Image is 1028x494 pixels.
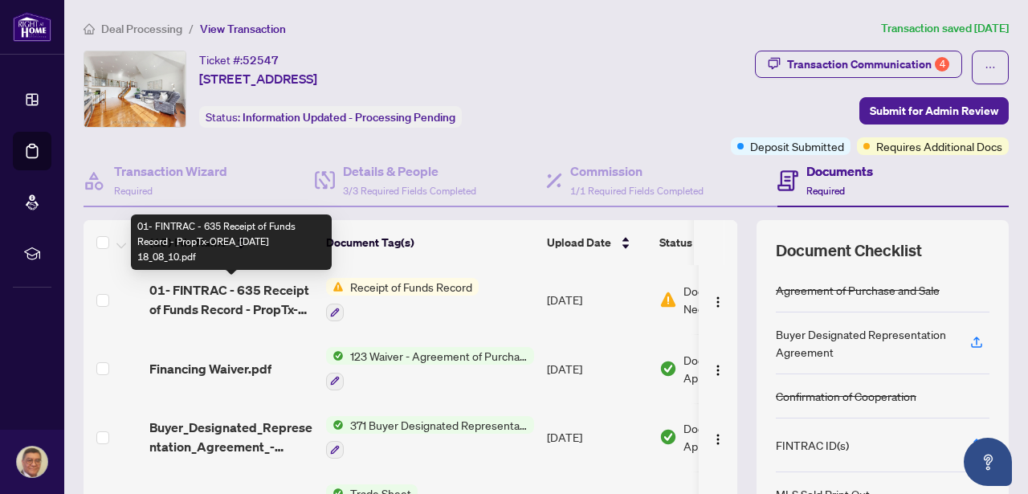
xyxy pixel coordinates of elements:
[320,220,541,265] th: Document Tag(s)
[859,97,1009,125] button: Submit for Admin Review
[131,214,332,270] div: 01- FINTRAC - 635 Receipt of Funds Record - PropTx-OREA_[DATE] 18_08_10.pdf
[659,360,677,378] img: Document Status
[343,185,476,197] span: 3/3 Required Fields Completed
[547,234,611,251] span: Upload Date
[344,416,534,434] span: 371 Buyer Designated Representation Agreement - Authority for Purchase or Lease
[712,433,724,446] img: Logo
[541,334,653,403] td: [DATE]
[541,265,653,334] td: [DATE]
[344,278,479,296] span: Receipt of Funds Record
[876,137,1002,155] span: Requires Additional Docs
[806,161,873,181] h4: Documents
[326,278,479,321] button: Status IconReceipt of Funds Record
[84,23,95,35] span: home
[199,51,279,69] div: Ticket #:
[659,291,677,308] img: Document Status
[935,57,949,71] div: 4
[712,296,724,308] img: Logo
[776,436,849,454] div: FINTRAC ID(s)
[776,281,940,299] div: Agreement of Purchase and Sale
[776,239,922,262] span: Document Checklist
[326,278,344,296] img: Status Icon
[200,22,286,36] span: View Transaction
[199,69,317,88] span: [STREET_ADDRESS]
[750,137,844,155] span: Deposit Submitted
[84,51,186,127] img: IMG-E12319990_1.jpg
[149,280,313,319] span: 01- FINTRAC - 635 Receipt of Funds Record - PropTx-OREA_[DATE] 18_08_10.pdf
[712,364,724,377] img: Logo
[776,325,951,361] div: Buyer Designated Representation Agreement
[683,419,783,455] span: Document Approved
[705,356,731,382] button: Logo
[199,106,462,128] div: Status:
[114,161,227,181] h4: Transaction Wizard
[870,98,998,124] span: Submit for Admin Review
[755,51,962,78] button: Transaction Communication4
[964,438,1012,486] button: Open asap
[326,347,534,390] button: Status Icon123 Waiver - Agreement of Purchase and Sale
[243,53,279,67] span: 52547
[243,110,455,125] span: Information Updated - Processing Pending
[326,347,344,365] img: Status Icon
[17,447,47,477] img: Profile Icon
[541,403,653,472] td: [DATE]
[326,416,344,434] img: Status Icon
[149,418,313,456] span: Buyer_Designated_Representation_Agreement_-_PropTx-OREA__18_.pdf
[189,19,194,38] li: /
[787,51,949,77] div: Transaction Communication
[343,161,476,181] h4: Details & People
[683,282,767,317] span: Document Needs Work
[653,220,789,265] th: Status
[659,428,677,446] img: Document Status
[705,424,731,450] button: Logo
[570,161,704,181] h4: Commission
[570,185,704,197] span: 1/1 Required Fields Completed
[101,22,182,36] span: Deal Processing
[985,62,996,73] span: ellipsis
[881,19,1009,38] article: Transaction saved [DATE]
[326,416,534,459] button: Status Icon371 Buyer Designated Representation Agreement - Authority for Purchase or Lease
[344,347,534,365] span: 123 Waiver - Agreement of Purchase and Sale
[806,185,845,197] span: Required
[776,387,916,405] div: Confirmation of Cooperation
[114,185,153,197] span: Required
[659,234,692,251] span: Status
[705,287,731,312] button: Logo
[683,351,783,386] span: Document Approved
[13,12,51,42] img: logo
[541,220,653,265] th: Upload Date
[149,359,271,378] span: Financing Waiver.pdf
